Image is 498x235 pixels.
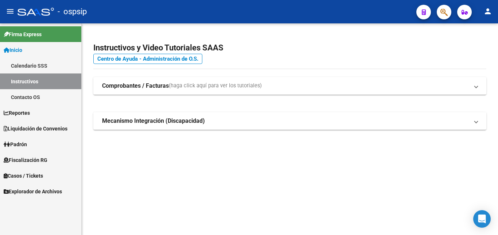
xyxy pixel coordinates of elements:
mat-expansion-panel-header: Comprobantes / Facturas(haga click aquí para ver los tutoriales) [93,77,486,95]
span: Firma Express [4,30,42,38]
span: Padrón [4,140,27,148]
mat-icon: menu [6,7,15,16]
span: Inicio [4,46,22,54]
div: Open Intercom Messenger [473,210,491,228]
span: Fiscalización RG [4,156,47,164]
span: Casos / Tickets [4,172,43,180]
mat-icon: person [483,7,492,16]
h2: Instructivos y Video Tutoriales SAAS [93,41,486,55]
span: Liquidación de Convenios [4,125,67,133]
span: - ospsip [58,4,87,20]
strong: Comprobantes / Facturas [102,82,169,90]
a: Centro de Ayuda - Administración de O.S. [93,54,202,64]
mat-expansion-panel-header: Mecanismo Integración (Discapacidad) [93,112,486,130]
span: (haga click aquí para ver los tutoriales) [169,82,262,90]
strong: Mecanismo Integración (Discapacidad) [102,117,205,125]
span: Explorador de Archivos [4,187,62,196]
span: Reportes [4,109,30,117]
